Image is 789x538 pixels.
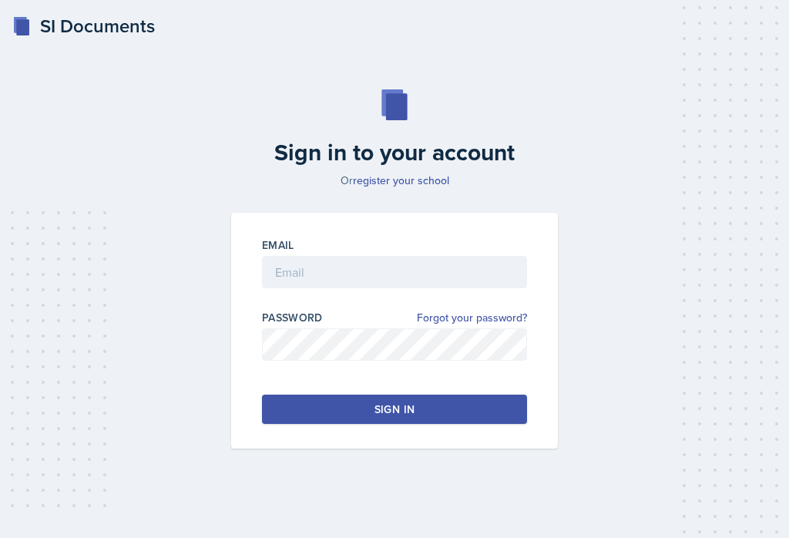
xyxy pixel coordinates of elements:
[262,395,527,424] button: Sign in
[262,256,527,288] input: Email
[12,12,155,40] a: SI Documents
[262,237,294,253] label: Email
[222,173,567,188] p: Or
[353,173,449,188] a: register your school
[262,310,323,325] label: Password
[222,139,567,166] h2: Sign in to your account
[417,310,527,326] a: Forgot your password?
[374,402,415,417] div: Sign in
